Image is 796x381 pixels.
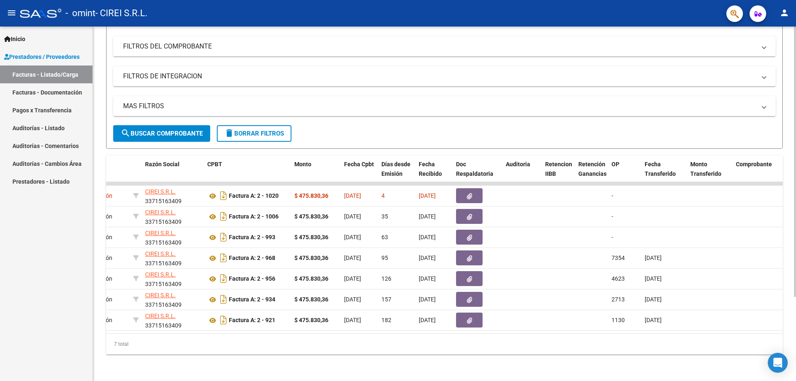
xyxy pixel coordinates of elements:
span: Monto Transferido [690,161,721,177]
mat-icon: search [121,128,131,138]
strong: $ 475.830,36 [294,296,328,303]
span: [DATE] [645,255,662,261]
span: Inicio [4,34,25,44]
strong: Factura A: 2 - 1020 [229,193,279,199]
span: - [612,234,613,240]
span: CIREI S.R.L. [145,188,176,195]
span: 157 [381,296,391,303]
span: OP [612,161,619,167]
span: [DATE] [645,296,662,303]
span: - omint [66,4,95,22]
strong: $ 475.830,36 [294,234,328,240]
mat-panel-title: MAS FILTROS [123,102,756,111]
span: [DATE] [419,317,436,323]
span: [DATE] [645,317,662,323]
mat-expansion-panel-header: MAS FILTROS [113,96,776,116]
datatable-header-cell: Retencion IIBB [542,155,575,192]
span: [DATE] [419,234,436,240]
span: Prestadores / Proveedores [4,52,80,61]
datatable-header-cell: Fecha Cpbt [341,155,378,192]
strong: Factura A: 2 - 956 [229,276,275,282]
div: 33715163409 [145,249,201,267]
mat-panel-title: FILTROS DEL COMPROBANTE [123,42,756,51]
div: 33715163409 [145,270,201,287]
span: Fecha Transferido [645,161,676,177]
span: [DATE] [419,296,436,303]
div: 33715163409 [145,187,201,204]
mat-icon: person [779,8,789,18]
span: CPBT [207,161,222,167]
mat-panel-title: FILTROS DE INTEGRACION [123,72,756,81]
datatable-header-cell: Razón Social [142,155,204,192]
datatable-header-cell: OP [608,155,641,192]
i: Descargar documento [218,293,229,306]
span: Doc Respaldatoria [456,161,493,177]
span: 95 [381,255,388,261]
span: CIREI S.R.L. [145,250,176,257]
span: [DATE] [419,275,436,282]
strong: $ 475.830,36 [294,192,328,199]
strong: $ 475.830,36 [294,275,328,282]
strong: $ 475.830,36 [294,255,328,261]
mat-expansion-panel-header: FILTROS DEL COMPROBANTE [113,36,776,56]
span: CIREI S.R.L. [145,313,176,319]
strong: Factura A: 2 - 1006 [229,214,279,220]
span: CIREI S.R.L. [145,292,176,298]
div: 33715163409 [145,228,201,246]
span: 35 [381,213,388,220]
span: [DATE] [344,192,361,199]
span: [DATE] [344,317,361,323]
div: 7 total [106,334,783,354]
strong: Factura A: 2 - 968 [229,255,275,262]
span: Retención Ganancias [578,161,607,177]
span: Monto [294,161,311,167]
datatable-header-cell: Auditoria [502,155,542,192]
datatable-header-cell: Días desde Emisión [378,155,415,192]
span: 4623 [612,275,625,282]
span: 4 [381,192,385,199]
span: [DATE] [419,255,436,261]
span: Fecha Cpbt [344,161,374,167]
span: 2713 [612,296,625,303]
i: Descargar documento [218,251,229,265]
strong: $ 475.830,36 [294,213,328,220]
span: [DATE] [344,234,361,240]
datatable-header-cell: CPBT [204,155,291,192]
datatable-header-cell: Doc Respaldatoria [453,155,502,192]
span: Razón Social [145,161,180,167]
span: Borrar Filtros [224,130,284,137]
span: Comprobante [736,161,772,167]
span: [DATE] [344,255,361,261]
div: Open Intercom Messenger [768,353,788,373]
datatable-header-cell: Monto [291,155,341,192]
datatable-header-cell: Fecha Recibido [415,155,453,192]
datatable-header-cell: Monto Transferido [687,155,733,192]
span: [DATE] [645,275,662,282]
mat-icon: menu [7,8,17,18]
span: - [612,213,613,220]
i: Descargar documento [218,210,229,223]
span: Fecha Recibido [419,161,442,177]
span: Buscar Comprobante [121,130,203,137]
mat-icon: delete [224,128,234,138]
mat-expansion-panel-header: FILTROS DE INTEGRACION [113,66,776,86]
div: 33715163409 [145,208,201,225]
span: 182 [381,317,391,323]
i: Descargar documento [218,313,229,327]
datatable-header-cell: Fecha Transferido [641,155,687,192]
span: Retencion IIBB [545,161,572,177]
span: - [612,192,613,199]
span: Días desde Emisión [381,161,410,177]
span: - CIREI S.R.L. [95,4,148,22]
span: [DATE] [344,275,361,282]
i: Descargar documento [218,272,229,285]
span: 1130 [612,317,625,323]
button: Buscar Comprobante [113,125,210,142]
span: 63 [381,234,388,240]
div: 33715163409 [145,311,201,329]
button: Borrar Filtros [217,125,291,142]
span: [DATE] [344,213,361,220]
span: 7354 [612,255,625,261]
strong: $ 475.830,36 [294,317,328,323]
span: 126 [381,275,391,282]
